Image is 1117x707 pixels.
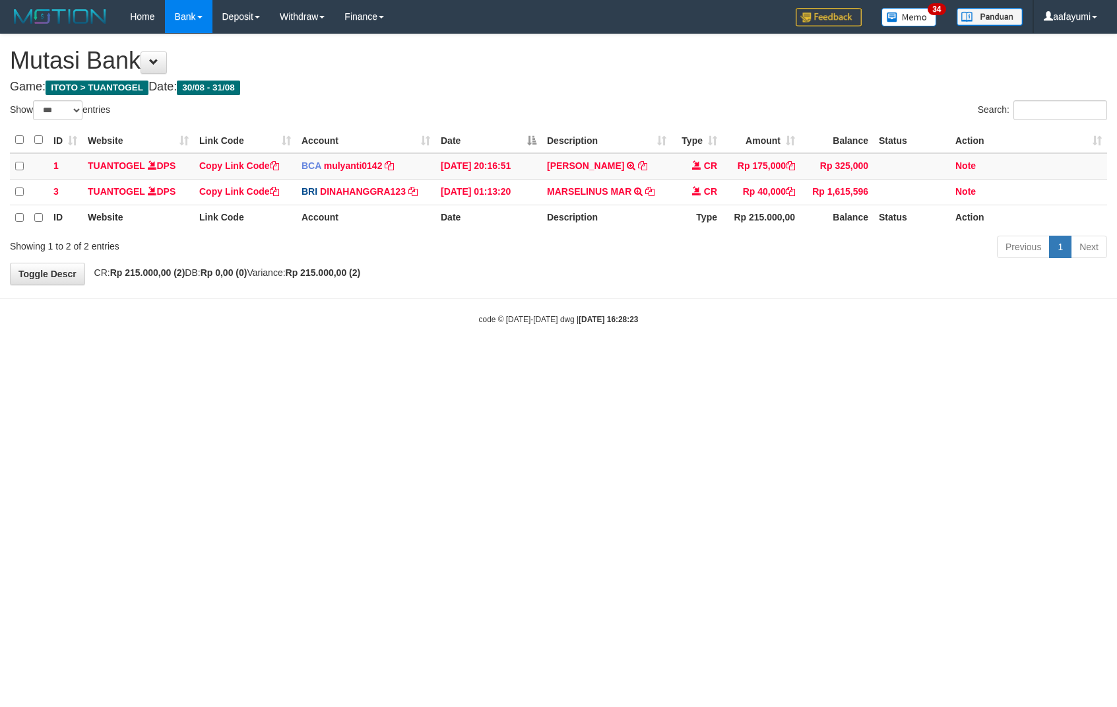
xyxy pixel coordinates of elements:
[542,127,672,153] th: Description: activate to sort column ascending
[547,160,624,171] a: [PERSON_NAME]
[10,7,110,26] img: MOTION_logo.png
[800,153,874,180] td: Rp 325,000
[874,205,950,230] th: Status
[320,186,406,197] a: DINAHANGGRA123
[199,160,279,171] a: Copy Link Code
[10,100,110,120] label: Show entries
[955,186,976,197] a: Note
[950,127,1107,153] th: Action: activate to sort column ascending
[435,153,542,180] td: [DATE] 20:16:51
[997,236,1050,258] a: Previous
[194,127,296,153] th: Link Code: activate to sort column ascending
[302,160,321,171] span: BCA
[645,186,654,197] a: Copy MARSELINUS MAR to clipboard
[800,179,874,205] td: Rp 1,615,596
[800,205,874,230] th: Balance
[1049,236,1071,258] a: 1
[542,205,672,230] th: Description
[704,160,717,171] span: CR
[408,186,418,197] a: Copy DINAHANGGRA123 to clipboard
[722,153,800,180] td: Rp 175,000
[796,8,862,26] img: Feedback.jpg
[1013,100,1107,120] input: Search:
[10,48,1107,74] h1: Mutasi Bank
[296,127,435,153] th: Account: activate to sort column ascending
[800,127,874,153] th: Balance
[88,186,145,197] a: TUANTOGEL
[82,153,194,180] td: DPS
[10,234,455,253] div: Showing 1 to 2 of 2 entries
[302,186,317,197] span: BRI
[46,81,148,95] span: ITOTO > TUANTOGEL
[10,81,1107,94] h4: Game: Date:
[435,179,542,205] td: [DATE] 01:13:20
[547,186,631,197] a: MARSELINUS MAR
[672,205,722,230] th: Type
[48,127,82,153] th: ID: activate to sort column ascending
[722,179,800,205] td: Rp 40,000
[88,160,145,171] a: TUANTOGEL
[177,81,240,95] span: 30/08 - 31/08
[88,267,361,278] span: CR: DB: Variance:
[286,267,361,278] strong: Rp 215.000,00 (2)
[722,127,800,153] th: Amount: activate to sort column ascending
[479,315,639,324] small: code © [DATE]-[DATE] dwg |
[53,160,59,171] span: 1
[874,127,950,153] th: Status
[48,205,82,230] th: ID
[638,160,647,171] a: Copy JAJA JAHURI to clipboard
[1071,236,1107,258] a: Next
[385,160,394,171] a: Copy mulyanti0142 to clipboard
[978,100,1107,120] label: Search:
[199,186,279,197] a: Copy Link Code
[296,205,435,230] th: Account
[435,205,542,230] th: Date
[579,315,638,324] strong: [DATE] 16:28:23
[110,267,185,278] strong: Rp 215.000,00 (2)
[786,186,795,197] a: Copy Rp 40,000 to clipboard
[33,100,82,120] select: Showentries
[950,205,1107,230] th: Action
[201,267,247,278] strong: Rp 0,00 (0)
[881,8,937,26] img: Button%20Memo.svg
[722,205,800,230] th: Rp 215.000,00
[324,160,383,171] a: mulyanti0142
[10,263,85,285] a: Toggle Descr
[704,186,717,197] span: CR
[82,127,194,153] th: Website: activate to sort column ascending
[672,127,722,153] th: Type: activate to sort column ascending
[82,205,194,230] th: Website
[928,3,945,15] span: 34
[957,8,1023,26] img: panduan.png
[194,205,296,230] th: Link Code
[82,179,194,205] td: DPS
[435,127,542,153] th: Date: activate to sort column descending
[786,160,795,171] a: Copy Rp 175,000 to clipboard
[955,160,976,171] a: Note
[53,186,59,197] span: 3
